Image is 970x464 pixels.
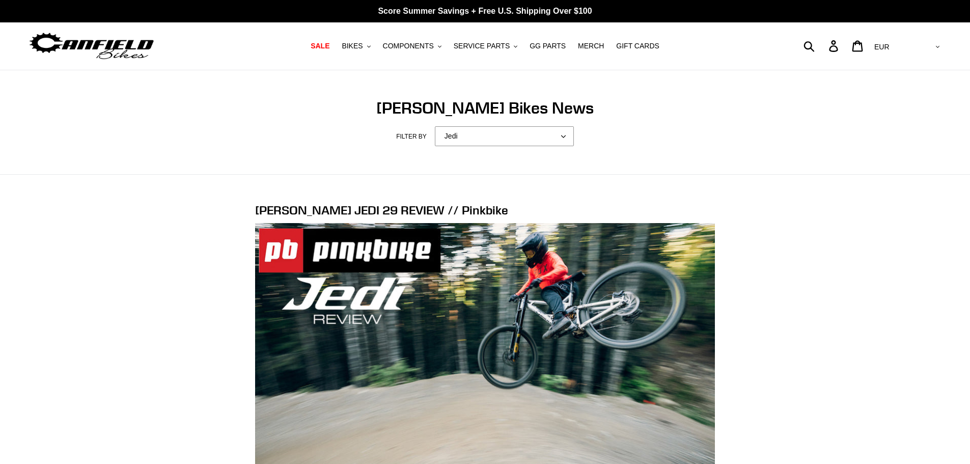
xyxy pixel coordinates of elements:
a: GIFT CARDS [611,39,664,53]
a: MERCH [573,39,609,53]
span: GG PARTS [530,42,566,50]
label: Filter by [396,132,427,141]
a: SALE [306,39,335,53]
span: SERVICE PARTS [454,42,510,50]
input: Search [809,35,835,57]
span: SALE [311,42,329,50]
span: COMPONENTS [383,42,434,50]
button: COMPONENTS [378,39,447,53]
span: GIFT CARDS [616,42,659,50]
button: BIKES [337,39,375,53]
button: SERVICE PARTS [449,39,522,53]
span: MERCH [578,42,604,50]
h1: [PERSON_NAME] Bikes News [208,98,763,118]
a: GG PARTS [524,39,571,53]
img: Canfield Bikes [28,30,155,62]
a: [PERSON_NAME] JEDI 29 REVIEW // Pinkbike [255,202,508,217]
span: BIKES [342,42,363,50]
